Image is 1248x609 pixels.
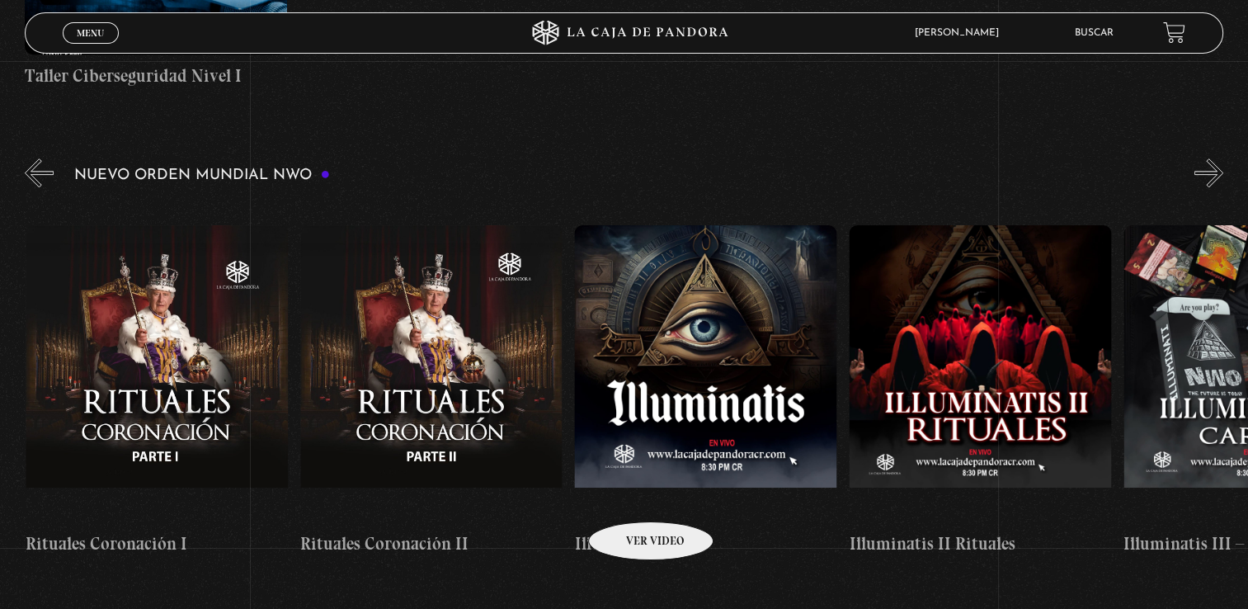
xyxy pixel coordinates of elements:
[849,531,1111,557] h4: Illuminatis II Rituales
[25,158,54,187] button: Previous
[300,531,563,557] h4: Rituales Coronación II
[907,28,1015,38] span: [PERSON_NAME]
[74,168,330,183] h3: Nuevo Orden Mundial NWO
[574,200,836,583] a: Illuminati
[1075,28,1114,38] a: Buscar
[300,200,563,583] a: Rituales Coronación II
[71,42,110,54] span: Cerrar
[1194,158,1223,187] button: Next
[849,200,1111,583] a: Illuminatis II Rituales
[26,200,288,583] a: Rituales Coronación I
[574,531,836,557] h4: Illuminati
[26,531,288,557] h4: Rituales Coronación I
[1163,21,1185,44] a: View your shopping cart
[77,28,104,38] span: Menu
[25,63,287,89] h4: Taller Ciberseguridad Nivel I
